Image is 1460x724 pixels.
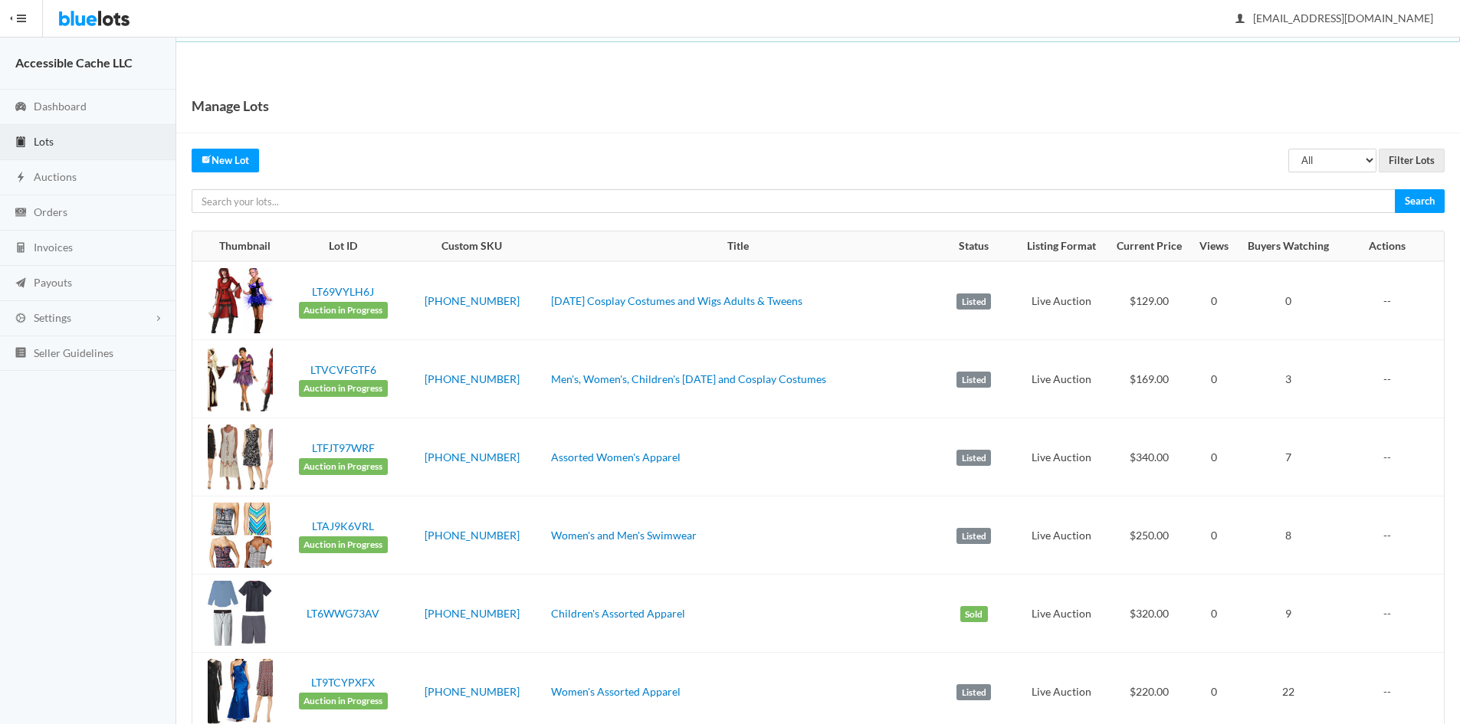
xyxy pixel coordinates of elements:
a: Children's Assorted Apparel [551,607,685,620]
th: Actions [1340,231,1444,262]
td: 9 [1237,575,1340,653]
td: -- [1340,261,1444,340]
td: -- [1340,496,1444,575]
a: LTAJ9K6VRL [312,519,374,532]
span: Auction in Progress [299,693,388,709]
span: Payouts [34,276,72,289]
a: LT9TCYPXFX [311,676,375,689]
td: 7 [1237,418,1340,496]
td: 0 [1191,575,1236,653]
a: createNew Lot [192,149,259,172]
a: [PHONE_NUMBER] [425,529,520,542]
a: LT6WWG73AV [307,607,379,620]
th: Status [930,231,1017,262]
span: Invoices [34,241,73,254]
td: Live Auction [1017,261,1106,340]
ion-icon: cash [13,206,28,221]
ion-icon: paper plane [13,277,28,291]
label: Listed [956,293,991,310]
th: Thumbnail [192,231,287,262]
input: Search [1395,189,1445,213]
th: Lot ID [287,231,399,262]
td: Live Auction [1017,340,1106,418]
td: $340.00 [1107,418,1192,496]
td: Live Auction [1017,575,1106,653]
a: [PHONE_NUMBER] [425,685,520,698]
td: 3 [1237,340,1340,418]
th: Current Price [1107,231,1192,262]
label: Listed [956,528,991,545]
a: LT69VYLH6J [312,285,374,298]
span: Seller Guidelines [34,346,113,359]
ion-icon: person [1232,12,1248,27]
a: [PHONE_NUMBER] [425,607,520,620]
td: Live Auction [1017,496,1106,575]
td: -- [1340,575,1444,653]
span: Auctions [34,170,77,183]
a: LTVCVFGTF6 [310,363,376,376]
td: $169.00 [1107,340,1192,418]
label: Listed [956,684,991,701]
a: [PHONE_NUMBER] [425,294,520,307]
td: 0 [1191,418,1236,496]
th: Buyers Watching [1237,231,1340,262]
td: -- [1340,340,1444,418]
label: Listed [956,372,991,388]
td: $250.00 [1107,496,1192,575]
a: [DATE] Cosplay Costumes and Wigs Adults & Tweens [551,294,802,307]
span: Auction in Progress [299,380,388,397]
ion-icon: clipboard [13,136,28,150]
span: Auction in Progress [299,536,388,553]
td: 0 [1237,261,1340,340]
input: Filter Lots [1379,149,1445,172]
th: Listing Format [1017,231,1106,262]
td: $320.00 [1107,575,1192,653]
a: Women's Assorted Apparel [551,685,681,698]
td: Live Auction [1017,418,1106,496]
ion-icon: flash [13,171,28,185]
ion-icon: cog [13,312,28,326]
strong: Accessible Cache LLC [15,55,133,70]
td: $129.00 [1107,261,1192,340]
input: Search your lots... [192,189,1396,213]
td: 0 [1191,496,1236,575]
ion-icon: calculator [13,241,28,256]
span: Dashboard [34,100,87,113]
td: 8 [1237,496,1340,575]
th: Title [545,231,930,262]
span: Auction in Progress [299,302,388,319]
td: 0 [1191,261,1236,340]
th: Custom SKU [399,231,545,262]
ion-icon: create [202,154,212,164]
ion-icon: speedometer [13,100,28,115]
th: Views [1191,231,1236,262]
td: -- [1340,418,1444,496]
h1: Manage Lots [192,94,269,117]
span: [EMAIL_ADDRESS][DOMAIN_NAME] [1236,11,1433,25]
label: Sold [960,606,988,623]
td: 0 [1191,340,1236,418]
span: Lots [34,135,54,148]
ion-icon: list box [13,346,28,361]
a: Assorted Women's Apparel [551,450,681,464]
span: Orders [34,205,67,218]
label: Listed [956,450,991,467]
span: Auction in Progress [299,458,388,475]
a: LTFJT97WRF [312,441,375,454]
a: Women's and Men's Swimwear [551,529,697,542]
a: Men's, Women's, Children's [DATE] and Cosplay Costumes [551,372,826,385]
a: [PHONE_NUMBER] [425,372,520,385]
a: [PHONE_NUMBER] [425,450,520,464]
span: Settings [34,311,71,324]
